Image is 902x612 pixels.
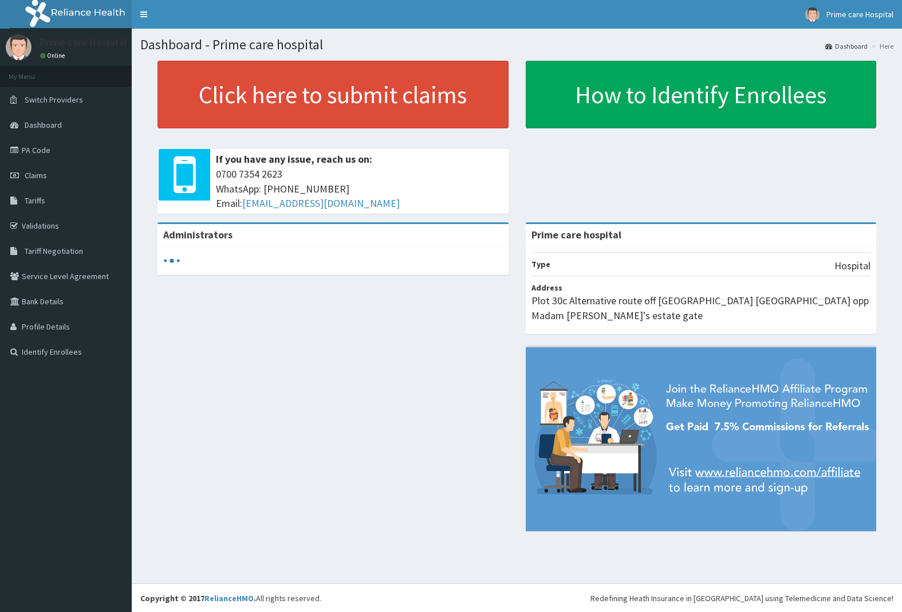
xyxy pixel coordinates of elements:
[531,293,871,323] p: Plot 30c Alternative route off [GEOGRAPHIC_DATA] [GEOGRAPHIC_DATA] opp Madam [PERSON_NAME]'s esta...
[25,120,62,130] span: Dashboard
[531,259,550,269] b: Type
[216,167,503,211] span: 0700 7354 2623 WhatsApp: [PHONE_NUMBER] Email:
[216,152,372,166] b: If you have any issue, reach us on:
[140,37,893,52] h1: Dashboard - Prime care hospital
[25,195,45,206] span: Tariffs
[6,34,31,60] img: User Image
[834,258,871,273] p: Hospital
[25,95,83,105] span: Switch Providers
[25,170,47,181] span: Claims
[526,61,877,128] a: How to Identify Enrollees
[163,252,180,269] svg: audio-loading
[531,283,562,293] b: Address
[40,52,68,60] a: Online
[25,246,83,256] span: Tariff Negotiation
[590,593,893,604] div: Redefining Heath Insurance in [GEOGRAPHIC_DATA] using Telemedicine and Data Science!
[826,9,893,19] span: Prime care Hospital
[869,41,893,51] li: Here
[140,593,256,603] strong: Copyright © 2017 .
[163,228,233,241] b: Administrators
[242,197,400,210] a: [EMAIL_ADDRESS][DOMAIN_NAME]
[825,41,868,51] a: Dashboard
[805,7,820,22] img: User Image
[157,61,509,128] a: Click here to submit claims
[40,37,127,48] p: Prime care Hospital
[526,347,877,531] img: provider-team-banner.png
[204,593,254,603] a: RelianceHMO
[531,228,621,241] strong: Prime care hospital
